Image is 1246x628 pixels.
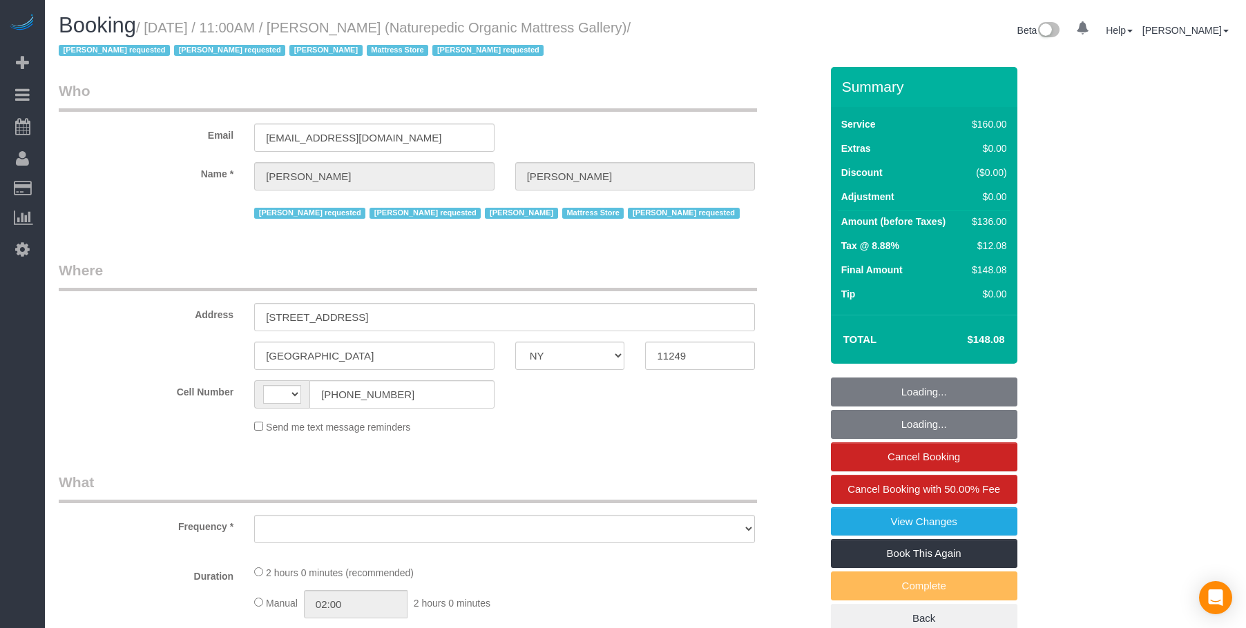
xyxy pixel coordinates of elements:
[174,45,285,56] span: [PERSON_NAME] requested
[841,190,894,204] label: Adjustment
[254,208,365,219] span: [PERSON_NAME] requested
[367,45,429,56] span: Mattress Store
[59,20,631,59] small: / [DATE] / 11:00AM / [PERSON_NAME] (Naturepedic Organic Mattress Gallery)
[841,117,876,131] label: Service
[1199,581,1232,614] div: Open Intercom Messenger
[628,208,739,219] span: [PERSON_NAME] requested
[841,166,883,179] label: Discount
[59,472,757,503] legend: What
[562,208,624,219] span: Mattress Store
[841,239,899,253] label: Tax @ 8.88%
[926,334,1004,346] h4: $148.08
[831,507,1017,536] a: View Changes
[289,45,362,56] span: [PERSON_NAME]
[847,483,1000,495] span: Cancel Booking with 50.00% Fee
[831,539,1017,568] a: Book This Again
[1037,22,1060,40] img: New interface
[266,567,414,578] span: 2 hours 0 minutes (recommended)
[432,45,544,56] span: [PERSON_NAME] requested
[966,117,1006,131] div: $160.00
[966,141,1006,155] div: $0.00
[1017,25,1060,36] a: Beta
[59,13,136,37] span: Booking
[254,342,495,370] input: City
[48,124,244,142] label: Email
[48,565,244,583] label: Duration
[831,442,1017,471] a: Cancel Booking
[370,208,481,219] span: [PERSON_NAME] requested
[48,515,244,533] label: Frequency *
[309,380,495,409] input: Cell Number
[48,162,244,181] label: Name *
[266,422,410,433] span: Send me text message reminders
[266,598,298,609] span: Manual
[1106,25,1133,36] a: Help
[841,287,856,301] label: Tip
[48,303,244,322] label: Address
[966,239,1006,253] div: $12.08
[831,475,1017,504] a: Cancel Booking with 50.00% Fee
[843,333,877,345] strong: Total
[254,162,495,190] input: First Name
[645,342,755,370] input: Zip Code
[59,45,170,56] span: [PERSON_NAME] requested
[966,190,1006,204] div: $0.00
[414,598,490,609] span: 2 hours 0 minutes
[59,260,757,291] legend: Where
[842,79,1010,95] h3: Summary
[48,380,244,399] label: Cell Number
[254,124,495,152] input: Email
[1142,25,1229,36] a: [PERSON_NAME]
[966,263,1006,277] div: $148.08
[515,162,756,190] input: Last Name
[59,81,757,112] legend: Who
[841,263,903,277] label: Final Amount
[966,287,1006,301] div: $0.00
[966,166,1006,179] div: ($0.00)
[8,14,36,33] img: Automaid Logo
[841,141,871,155] label: Extras
[966,215,1006,228] div: $136.00
[485,208,557,219] span: [PERSON_NAME]
[841,215,946,228] label: Amount (before Taxes)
